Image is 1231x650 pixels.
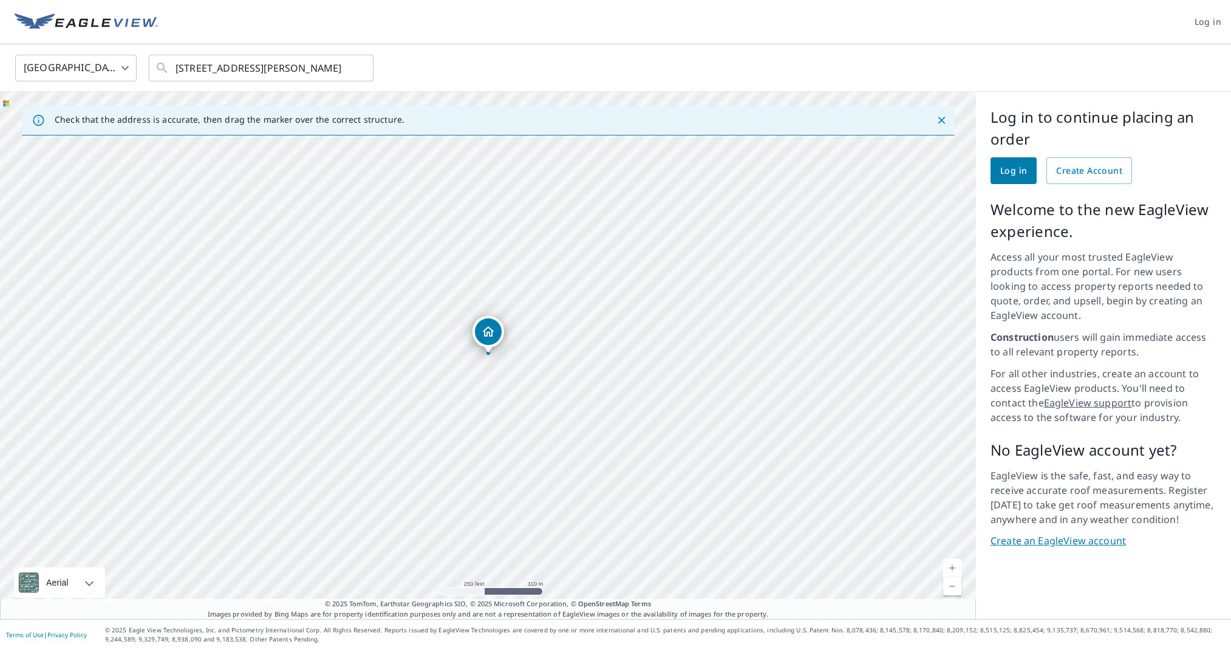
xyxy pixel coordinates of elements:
[1195,15,1221,30] span: Log in
[933,112,949,128] button: Close
[943,577,961,595] a: Current Level 17, Zoom Out
[991,366,1216,425] p: For all other industries, create an account to access EagleView products. You'll need to contact ...
[325,599,651,609] span: © 2025 TomTom, Earthstar Geographics SIO, © 2025 Microsoft Corporation, ©
[991,330,1054,344] strong: Construction
[991,468,1216,527] p: EagleView is the safe, fast, and easy way to receive accurate roof measurements. Register [DATE] ...
[991,157,1037,184] a: Log in
[991,439,1216,461] p: No EagleView account yet?
[472,316,504,354] div: Dropped pin, building 1, Residential property, 6107 N Silver Palm Way Beverly Hills, FL 34465
[991,534,1216,548] a: Create an EagleView account
[15,13,158,32] img: EV Logo
[6,631,87,638] p: |
[1056,163,1122,179] span: Create Account
[1000,163,1027,179] span: Log in
[991,330,1216,359] p: users will gain immediate access to all relevant property reports.
[47,631,87,639] a: Privacy Policy
[176,51,349,85] input: Search by address or latitude-longitude
[991,106,1216,150] p: Log in to continue placing an order
[6,631,44,639] a: Terms of Use
[1044,396,1132,409] a: EagleView support
[105,626,1225,644] p: © 2025 Eagle View Technologies, Inc. and Pictometry International Corp. All Rights Reserved. Repo...
[991,199,1216,242] p: Welcome to the new EagleView experience.
[15,51,137,85] div: [GEOGRAPHIC_DATA]
[578,599,629,608] a: OpenStreetMap
[631,599,651,608] a: Terms
[991,250,1216,323] p: Access all your most trusted EagleView products from one portal. For new users looking to access ...
[55,114,404,125] p: Check that the address is accurate, then drag the marker over the correct structure.
[43,567,72,598] div: Aerial
[15,567,105,598] div: Aerial
[1046,157,1132,184] a: Create Account
[943,559,961,577] a: Current Level 17, Zoom In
